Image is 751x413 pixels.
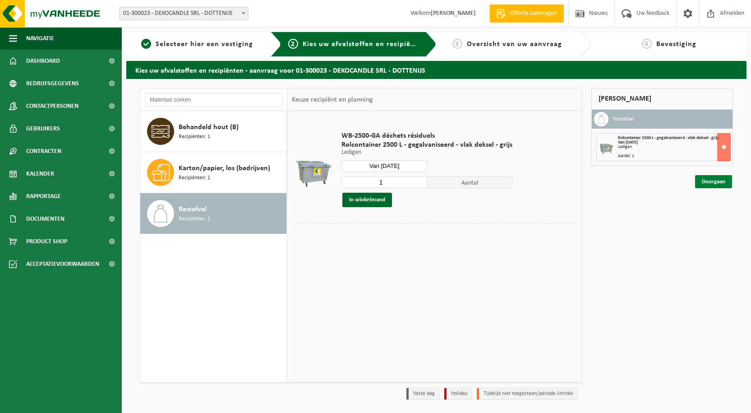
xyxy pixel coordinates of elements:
[406,388,440,400] li: Vaste dag
[26,95,78,117] span: Contactpersonen
[26,72,79,95] span: Bedrijfsgegevens
[618,140,638,145] strong: Van [DATE]
[131,39,263,50] a: 1Selecteer hier een vestiging
[618,145,730,149] div: Ledigen
[452,39,462,49] span: 3
[444,388,472,400] li: Holiday
[140,193,287,234] button: Restafval Recipiënten: 1
[642,39,652,49] span: 4
[341,149,512,156] p: Ledigen
[120,7,248,20] span: 01-300023 - DEKOCANDLE SRL - DOTTENIJS
[26,208,65,230] span: Documenten
[431,10,476,17] strong: [PERSON_NAME]
[613,112,634,126] h3: Restafval
[287,88,378,111] div: Keuze recipiënt en planning
[288,39,298,49] span: 2
[179,204,207,215] span: Restafval
[695,175,732,188] a: Doorgaan
[179,174,210,182] span: Recipiënten: 1
[427,176,513,188] span: Aantal
[591,88,733,110] div: [PERSON_NAME]
[477,388,578,400] li: Tijdelijk niet toegestaan/période limitée
[303,41,427,48] span: Kies uw afvalstoffen en recipiënten
[179,215,210,223] span: Recipiënten: 1
[26,140,61,162] span: Contracten
[341,140,512,149] span: Rolcontainer 2500 L - gegalvaniseerd - vlak deksel - grijs
[341,160,427,172] input: Selecteer datum
[342,193,392,207] button: In winkelmand
[141,39,151,49] span: 1
[467,41,562,48] span: Overzicht van uw aanvraag
[126,61,746,79] h2: Kies uw afvalstoffen en recipiënten - aanvraag voor 01-300023 - DEKOCANDLE SRL - DOTTENIJS
[341,131,512,140] span: WB-2500-GA déchets résiduels
[145,93,282,107] input: Materiaal zoeken
[656,41,696,48] span: Bevestiging
[179,122,239,133] span: Behandeld hout (B)
[508,9,559,18] span: Offerte aanvragen
[26,185,61,208] span: Rapportage
[26,162,54,185] span: Kalender
[26,50,60,72] span: Dashboard
[489,5,564,23] a: Offerte aanvragen
[618,135,719,140] span: Rolcontainer 2500 L - gegalvaniseerd - vlak deksel - grijs
[618,154,730,158] div: Aantal: 1
[179,133,210,141] span: Recipiënten: 1
[179,163,270,174] span: Karton/papier, los (bedrijven)
[26,117,60,140] span: Gebruikers
[156,41,253,48] span: Selecteer hier een vestiging
[26,253,99,275] span: Acceptatievoorwaarden
[140,152,287,193] button: Karton/papier, los (bedrijven) Recipiënten: 1
[26,27,54,50] span: Navigatie
[26,230,67,253] span: Product Shop
[140,111,287,152] button: Behandeld hout (B) Recipiënten: 1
